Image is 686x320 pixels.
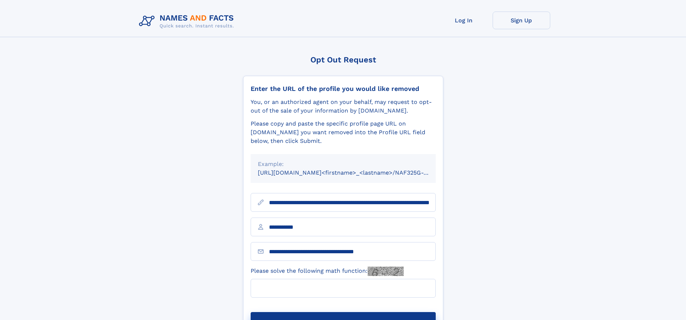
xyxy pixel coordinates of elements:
[251,85,436,93] div: Enter the URL of the profile you would like removed
[435,12,493,29] a: Log In
[136,12,240,31] img: Logo Names and Facts
[251,98,436,115] div: You, or an authorized agent on your behalf, may request to opt-out of the sale of your informatio...
[493,12,550,29] a: Sign Up
[258,169,449,176] small: [URL][DOMAIN_NAME]<firstname>_<lastname>/NAF325G-xxxxxxxx
[243,55,443,64] div: Opt Out Request
[251,267,404,276] label: Please solve the following math function:
[251,119,436,145] div: Please copy and paste the specific profile page URL on [DOMAIN_NAME] you want removed into the Pr...
[258,160,429,168] div: Example:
